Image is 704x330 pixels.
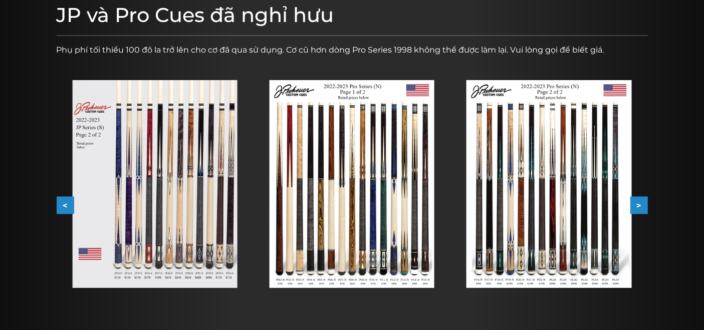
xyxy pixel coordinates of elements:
[637,201,641,211] font: >
[57,197,74,214] button: <
[57,197,648,214] div: Điều hướng vòng tròn
[63,201,68,211] font: <
[57,3,334,27] font: JP và Pro Cues đã nghỉ hưu
[630,197,648,214] button: >
[57,45,604,55] font: Phụ phí tối thiểu 100 đô la trở lên cho cơ đã qua sử dụng. Cơ cũ hơn dòng Pro Series 1998 không t...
